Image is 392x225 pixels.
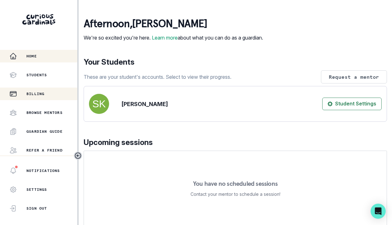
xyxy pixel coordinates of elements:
[26,91,44,96] p: Billing
[322,98,382,110] button: Student Settings
[26,148,63,153] p: Refer a friend
[26,206,47,211] p: Sign Out
[152,35,178,41] a: Learn more
[26,72,47,78] p: Students
[26,168,60,173] p: Notifications
[26,129,63,134] p: Guardian Guide
[321,70,387,83] button: Request a mentor
[26,187,47,192] p: Settings
[22,14,55,25] img: Curious Cardinals Logo
[89,94,109,114] img: svg
[84,56,387,68] p: Your Students
[190,190,280,198] p: Contact your mentor to schedule a session!
[74,152,82,160] button: Toggle sidebar
[84,137,387,148] p: Upcoming sessions
[84,73,231,81] p: These are your student's accounts. Select to view their progress.
[26,110,63,115] p: Browse Mentors
[122,100,168,108] p: [PERSON_NAME]
[193,180,278,187] p: You have no scheduled sessions
[84,18,263,30] p: afternoon , [PERSON_NAME]
[26,54,37,59] p: Home
[371,204,386,219] div: Open Intercom Messenger
[84,34,263,41] p: We're so excited you're here. about what you can do as a guardian.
